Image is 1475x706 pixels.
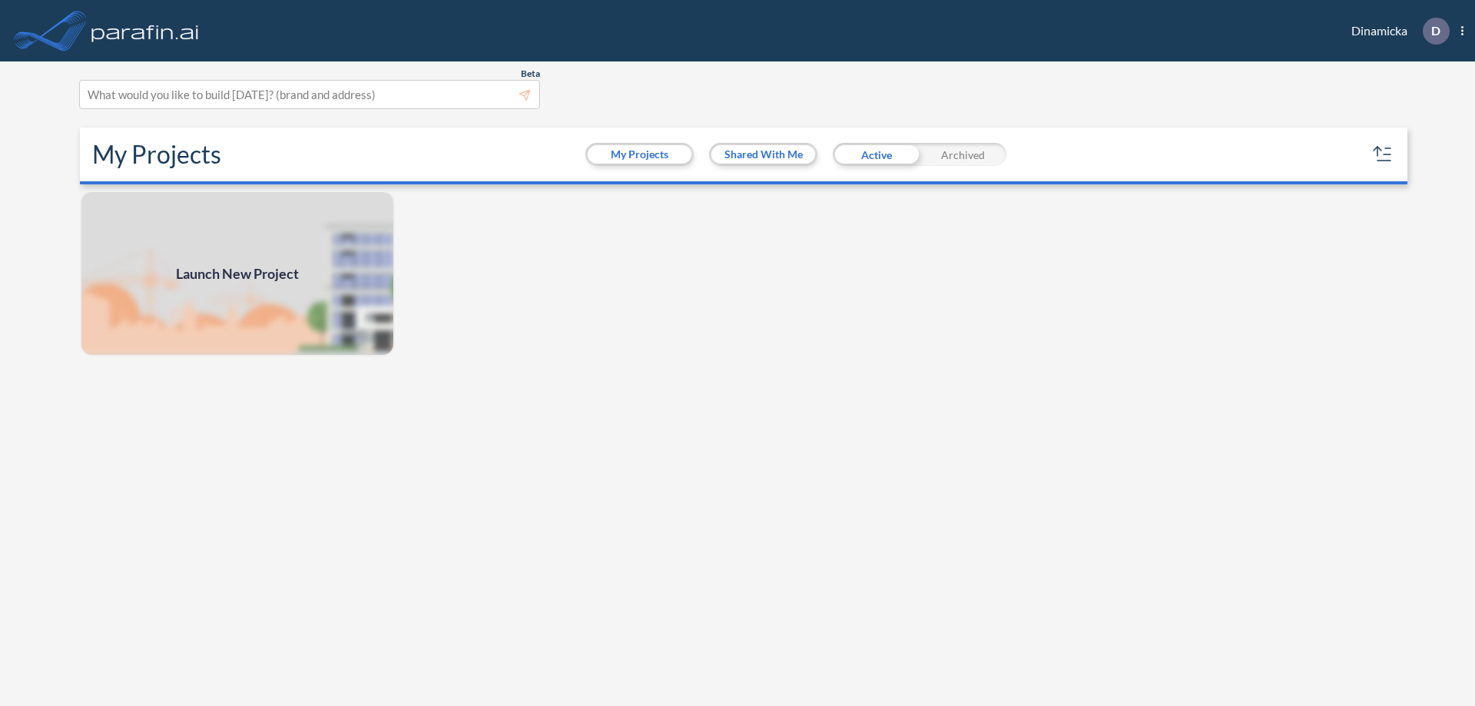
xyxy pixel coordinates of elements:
[1371,142,1395,167] button: sort
[176,264,299,284] span: Launch New Project
[588,145,691,164] button: My Projects
[1328,18,1463,45] div: Dinamicka
[92,140,221,169] h2: My Projects
[521,68,540,80] span: Beta
[80,191,395,356] a: Launch New Project
[80,191,395,356] img: add
[920,143,1006,166] div: Archived
[88,15,202,46] img: logo
[711,145,815,164] button: Shared With Me
[833,143,920,166] div: Active
[1431,24,1440,38] p: D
